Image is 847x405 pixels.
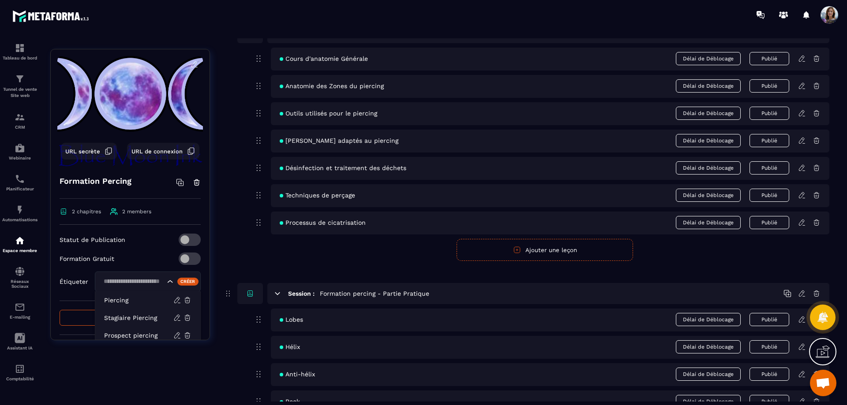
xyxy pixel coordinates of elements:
[280,398,300,405] span: Rook
[676,161,741,175] span: Délai de Déblocage
[15,204,25,215] img: automations
[2,56,37,60] p: Tableau de bord
[280,164,406,171] span: Désinfection et traitement des déchets
[750,313,789,326] button: Publié
[2,167,37,198] a: schedulerschedulerPlanificateur
[2,326,37,357] a: Assistant IA
[15,74,25,84] img: formation
[177,278,199,286] div: Créer
[750,79,789,93] button: Publié
[676,79,741,93] span: Délai de Déblocage
[2,260,37,295] a: social-networksocial-networkRéseaux Sociaux
[280,110,377,117] span: Outils utilisés pour le piercing
[2,36,37,67] a: formationformationTableau de bord
[131,148,183,155] span: URL de connexion
[2,295,37,326] a: emailemailE-mailing
[280,219,366,226] span: Processus de cicatrisation
[60,175,131,187] h4: Formation Percing
[60,255,114,262] p: Formation Gratuit
[288,290,315,297] h6: Session :
[61,143,117,160] button: URL secrète
[2,125,37,130] p: CRM
[750,52,789,65] button: Publié
[2,357,37,388] a: accountantaccountantComptabilité
[280,343,300,350] span: Hélix
[60,310,201,326] button: Suivi des élèves
[280,316,303,323] span: Lobes
[60,236,125,243] p: Statut de Publication
[127,143,199,160] button: URL de connexion
[15,302,25,312] img: email
[72,208,101,215] span: 2 chapitres
[280,371,315,378] span: Anti-hélix
[2,67,37,105] a: formationformationTunnel de vente Site web
[750,107,789,120] button: Publié
[57,56,203,166] img: background
[2,186,37,191] p: Planificateur
[676,313,741,326] span: Délai de Déblocage
[2,156,37,160] p: Webinaire
[2,105,37,136] a: formationformationCRM
[65,148,100,155] span: URL secrète
[280,137,398,144] span: [PERSON_NAME] adaptés au piercing
[15,143,25,153] img: automations
[122,208,151,215] span: 2 members
[12,8,92,24] img: logo
[2,136,37,167] a: automationsautomationsWebinaire
[2,198,37,229] a: automationsautomationsAutomatisations
[280,192,355,199] span: Techniques de perçage
[676,134,741,147] span: Délai de Déblocage
[15,235,25,246] img: automations
[750,161,789,175] button: Publié
[110,315,151,321] span: Suivi des élèves
[320,289,429,298] h5: Formation percing - Partie Pratique
[15,364,25,374] img: accountant
[2,315,37,320] p: E-mailing
[750,340,789,353] button: Publié
[750,216,789,229] button: Publié
[676,107,741,120] span: Délai de Déblocage
[280,82,384,89] span: Anatomie des Zones du piercing
[15,43,25,53] img: formation
[15,112,25,123] img: formation
[280,55,368,62] span: Cours d'anatomie Générale
[750,189,789,202] button: Publié
[15,266,25,277] img: social-network
[676,189,741,202] span: Délai de Déblocage
[2,217,37,222] p: Automatisations
[676,340,741,353] span: Délai de Déblocage
[2,229,37,260] a: automationsautomationsEspace membre
[2,279,37,289] p: Réseaux Sociaux
[750,368,789,381] button: Publié
[750,134,789,147] button: Publié
[15,174,25,184] img: scheduler
[457,239,633,261] button: Ajouter une leçon
[676,368,741,381] span: Délai de Déblocage
[676,52,741,65] span: Délai de Déblocage
[2,248,37,253] p: Espace membre
[95,271,201,292] div: Search for option
[676,216,741,229] span: Délai de Déblocage
[2,376,37,381] p: Comptabilité
[60,278,88,285] p: Étiqueter
[2,346,37,350] p: Assistant IA
[101,277,165,286] input: Search for option
[2,86,37,99] p: Tunnel de vente Site web
[810,370,836,396] div: Ouvrir le chat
